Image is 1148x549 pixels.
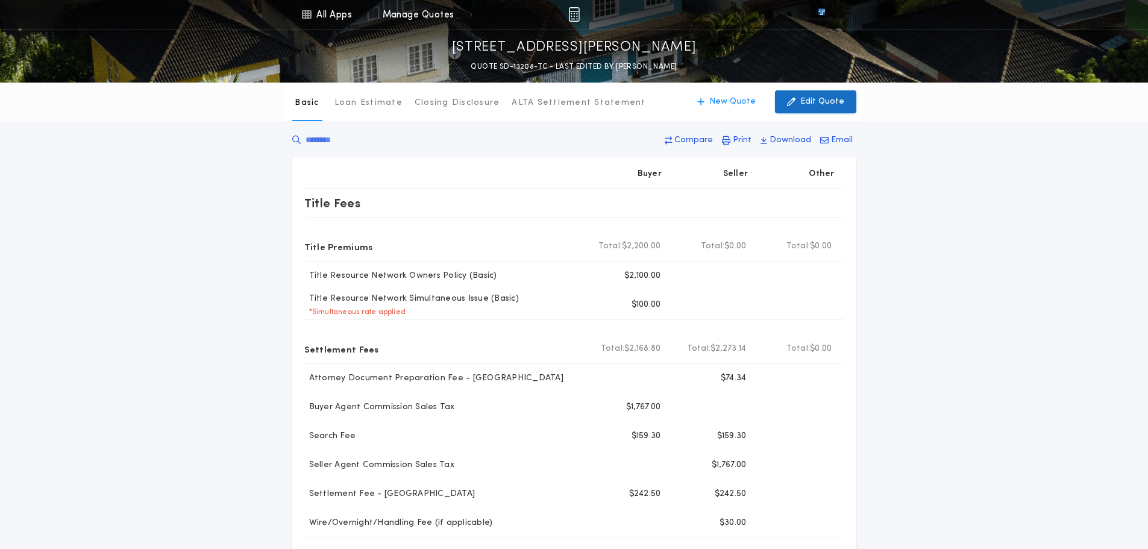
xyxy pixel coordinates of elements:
p: QUOTE SD-13208-TC - LAST EDITED BY [PERSON_NAME] [471,61,677,73]
p: $159.30 [717,430,747,442]
b: Total: [687,343,711,355]
p: Buyer [638,168,662,180]
p: $30.00 [720,517,747,529]
button: New Quote [685,90,768,113]
b: Total: [701,240,725,253]
span: $0.00 [724,240,746,253]
img: vs-icon [796,8,847,20]
button: Email [817,130,856,151]
p: Print [733,134,751,146]
p: [STREET_ADDRESS][PERSON_NAME] [452,38,697,57]
p: Search Fee [304,430,356,442]
span: $0.00 [810,343,832,355]
p: Basic [295,97,319,109]
button: Print [718,130,755,151]
p: $1,767.00 [626,401,660,413]
p: $159.30 [632,430,661,442]
p: Other [809,168,834,180]
p: $242.50 [629,488,661,500]
p: Title Resource Network Simultaneous Issue (Basic) [304,293,519,305]
p: Loan Estimate [334,97,403,109]
p: Seller [723,168,748,180]
b: Total: [598,240,623,253]
p: Closing Disclosure [415,97,500,109]
b: Total: [786,343,811,355]
b: Total: [786,240,811,253]
p: $100.00 [632,299,661,311]
p: Title Premiums [304,237,373,256]
p: Wire/Overnight/Handling Fee (if applicable) [304,517,493,529]
p: ALTA Settlement Statement [512,97,645,109]
img: img [568,7,580,22]
p: * Simultaneous rate applied [304,307,406,317]
button: Compare [661,130,717,151]
p: Buyer Agent Commission Sales Tax [304,401,455,413]
p: Email [831,134,853,146]
span: $2,200.00 [622,240,660,253]
p: Download [770,134,811,146]
p: $242.50 [715,488,747,500]
p: Settlement Fees [304,339,379,359]
span: $2,168.80 [624,343,660,355]
p: Compare [674,134,713,146]
p: Title Resource Network Owners Policy (Basic) [304,270,497,282]
p: $2,100.00 [624,270,660,282]
button: Edit Quote [775,90,856,113]
b: Total: [601,343,625,355]
span: $2,273.14 [710,343,746,355]
p: New Quote [709,96,756,108]
p: $1,767.00 [712,459,746,471]
span: $0.00 [810,240,832,253]
p: Title Fees [304,193,361,213]
button: Download [757,130,815,151]
p: Seller Agent Commission Sales Tax [304,459,454,471]
p: $74.34 [721,372,747,384]
p: Edit Quote [800,96,844,108]
p: Attorney Document Preparation Fee - [GEOGRAPHIC_DATA] [304,372,563,384]
p: Settlement Fee - [GEOGRAPHIC_DATA] [304,488,475,500]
